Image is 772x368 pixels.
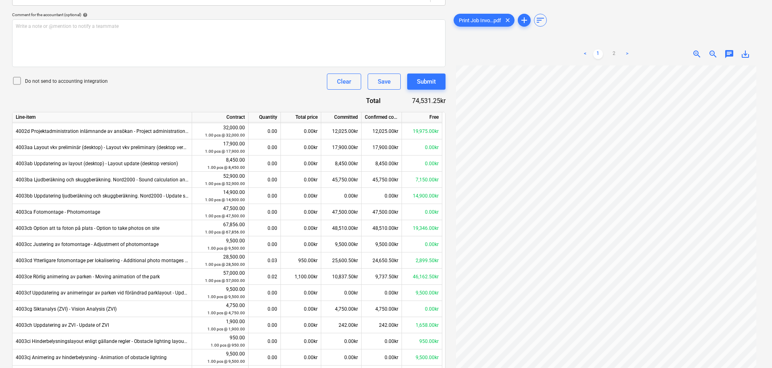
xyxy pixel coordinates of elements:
div: 4,750.00kr [321,301,362,317]
a: Previous page [580,49,590,59]
div: Committed [321,112,362,122]
button: Save [368,74,401,90]
div: Print Job Invo...pdf [454,14,515,27]
span: 4003cc Justering av fotomontage - Adjustment of photomontage [16,242,159,247]
div: 1,100.00kr [281,269,321,285]
span: 4003ab Uppdatering av layout (desktop) - Layout update (desktop version) [16,161,178,166]
div: 1,900.00 [195,318,245,333]
div: 0.00kr [402,204,442,220]
span: 4003cb Option att ta foton på plats - Option to take photos on site [16,225,159,231]
div: 0.00kr [281,220,321,236]
div: 0.00 [249,188,281,204]
div: Submit [417,76,436,87]
div: Contract [192,112,249,122]
div: 4,750.00kr [362,301,402,317]
div: 7,150.00kr [402,172,442,188]
div: 9,500.00kr [321,236,362,252]
div: 0.00kr [281,172,321,188]
small: 1.00 pcs @ 4,750.00 [207,311,245,315]
div: 17,900.00kr [321,139,362,156]
div: 0.00 [249,317,281,333]
div: 9,500.00 [195,286,245,301]
span: 4003cj Animering av hinderbelysning - Animation of obstacle lighting [16,355,167,360]
div: 45,750.00kr [362,172,402,188]
div: 8,450.00 [195,156,245,171]
div: 17,900.00 [195,140,245,155]
iframe: Chat Widget [732,329,772,368]
div: Total price [281,112,321,122]
div: 46,162.50kr [402,269,442,285]
div: 47,500.00kr [362,204,402,220]
span: chat [724,49,734,59]
span: 4003ch Uppdatering av ZVI - Update of ZVI [16,322,109,328]
div: 0.00 [249,285,281,301]
div: 242.00kr [362,317,402,333]
span: sort [536,15,545,25]
div: 57,000.00 [195,269,245,284]
small: 1.00 pcs @ 47,500.00 [205,214,245,218]
div: 0.00kr [402,301,442,317]
div: Total [341,96,393,105]
div: Confirmed costs [362,112,402,122]
button: Clear [327,74,361,90]
div: 1,658.00kr [402,317,442,333]
div: 9,500.00kr [362,236,402,252]
div: 0.00 [249,349,281,366]
div: Free [402,112,442,122]
div: 9,737.50kr [362,269,402,285]
small: 1.00 pcs @ 9,500.00 [207,359,245,364]
div: 9,500.00 [195,350,245,365]
small: 1.00 pcs @ 14,900.00 [205,198,245,202]
div: 9,500.00kr [402,349,442,366]
span: save_alt [741,49,750,59]
small: 1.00 pcs @ 8,450.00 [207,165,245,170]
div: 0.00kr [362,349,402,366]
div: 19,346.00kr [402,220,442,236]
div: 0.00kr [281,333,321,349]
div: 9,500.00 [195,237,245,252]
div: 950.00kr [402,333,442,349]
div: 10,837.50kr [321,269,362,285]
div: 2,899.50kr [402,252,442,269]
div: 45,750.00kr [321,172,362,188]
div: 0.00 [249,333,281,349]
small: 1.00 pcs @ 57,000.00 [205,278,245,283]
div: 0.00 [249,236,281,252]
div: 74,531.25kr [393,96,446,105]
div: 0.00kr [362,188,402,204]
div: 0.00kr [402,139,442,156]
div: 0.00kr [362,285,402,301]
div: 0.00kr [321,285,362,301]
div: Comment for the accountant (optional) [12,12,446,17]
div: 8,450.00kr [321,156,362,172]
div: 28,500.00 [195,253,245,268]
div: 14,900.00kr [402,188,442,204]
span: 4003ci Hinderbelysningslayout enligt gällande regler - Obstacle lighting layout according to curr... [16,339,258,344]
div: 0.00kr [402,236,442,252]
div: 0.00 [249,204,281,220]
div: 0.00kr [281,349,321,366]
div: 0.00kr [281,139,321,156]
small: 1.00 pcs @ 950.00 [211,343,245,347]
div: 0.00kr [281,204,321,220]
div: 0.00kr [281,285,321,301]
small: 1.00 pcs @ 32,000.00 [205,133,245,137]
div: 19,975.00kr [402,123,442,139]
small: 1.00 pcs @ 9,500.00 [207,294,245,299]
div: 12,025.00kr [362,123,402,139]
div: 47,500.00 [195,205,245,220]
div: 47,500.00kr [321,204,362,220]
div: 8,450.00kr [362,156,402,172]
div: 24,650.50kr [362,252,402,269]
div: 0.00kr [321,333,362,349]
button: Submit [407,74,446,90]
small: 1.00 pcs @ 9,500.00 [207,246,245,250]
div: 0.00kr [321,188,362,204]
div: 0.00 [249,139,281,156]
div: Save [378,76,391,87]
div: 0.00kr [321,349,362,366]
div: 0.00kr [281,188,321,204]
div: 17,900.00kr [362,139,402,156]
span: 4003bb Uppdatering ljudberäkning och skuggberäkning. Nord2000 - Update sound calculation and shad... [16,193,300,199]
